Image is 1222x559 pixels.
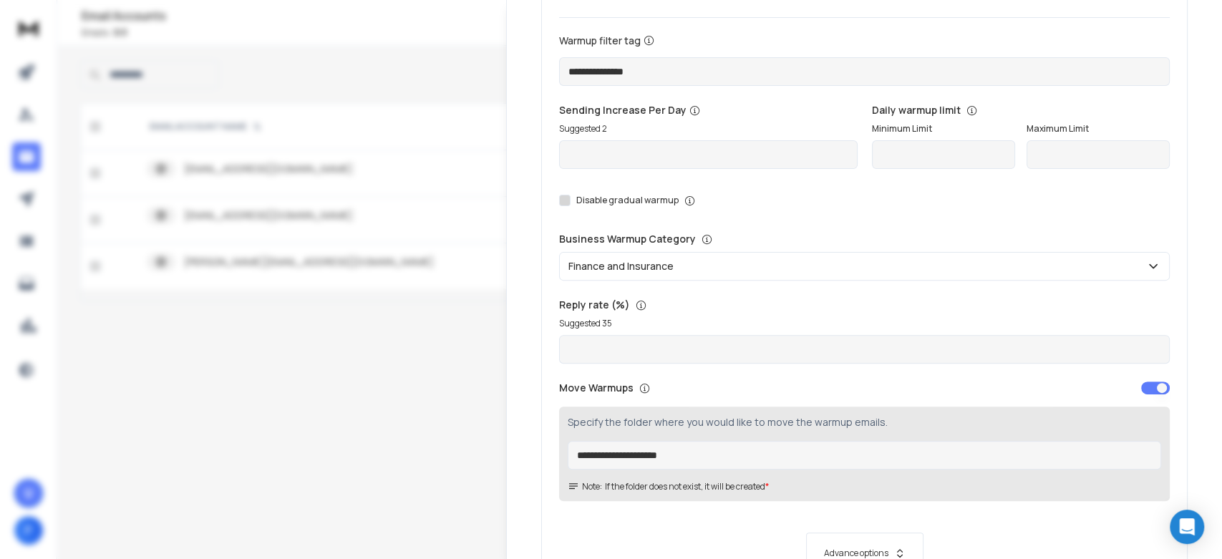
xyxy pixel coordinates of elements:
[568,259,679,273] p: Finance and Insurance
[559,232,1170,246] p: Business Warmup Category
[1027,123,1170,135] label: Maximum Limit
[605,481,765,492] p: If the folder does not exist, it will be created
[559,123,858,135] p: Suggested 2
[872,123,1015,135] label: Minimum Limit
[576,195,679,206] label: Disable gradual warmup
[559,103,858,117] p: Sending Increase Per Day
[824,548,888,559] p: Advance options
[559,298,1170,312] p: Reply rate (%)
[568,481,602,492] span: Note:
[872,103,1170,117] p: Daily warmup limit
[1170,510,1204,544] div: Open Intercom Messenger
[568,415,1161,429] p: Specify the folder where you would like to move the warmup emails.
[559,381,860,395] p: Move Warmups
[559,35,1170,46] label: Warmup filter tag
[559,318,1170,329] p: Suggested 35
